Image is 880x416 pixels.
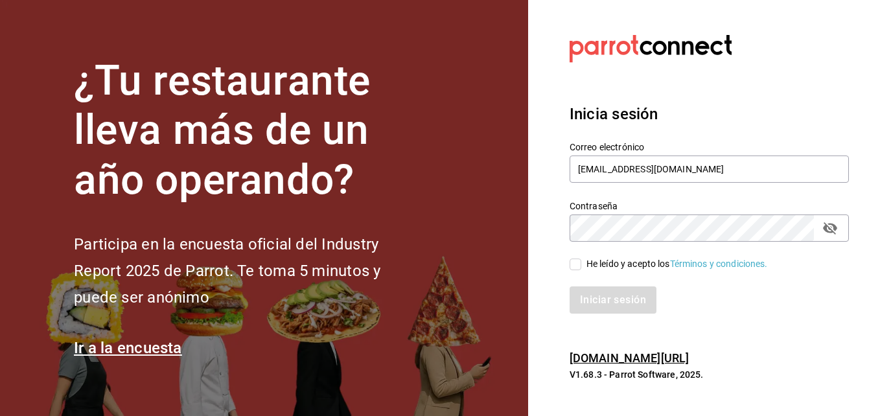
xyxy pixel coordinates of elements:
h2: Participa en la encuesta oficial del Industry Report 2025 de Parrot. Te toma 5 minutos y puede se... [74,231,424,310]
button: passwordField [819,217,841,239]
h3: Inicia sesión [570,102,849,126]
div: He leído y acepto los [586,257,768,271]
p: V1.68.3 - Parrot Software, 2025. [570,368,849,381]
a: Términos y condiciones. [670,259,768,269]
a: Ir a la encuesta [74,339,182,357]
h1: ¿Tu restaurante lleva más de un año operando? [74,56,424,205]
label: Correo electrónico [570,142,849,151]
input: Ingresa tu correo electrónico [570,156,849,183]
label: Contraseña [570,201,849,210]
a: [DOMAIN_NAME][URL] [570,351,689,365]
